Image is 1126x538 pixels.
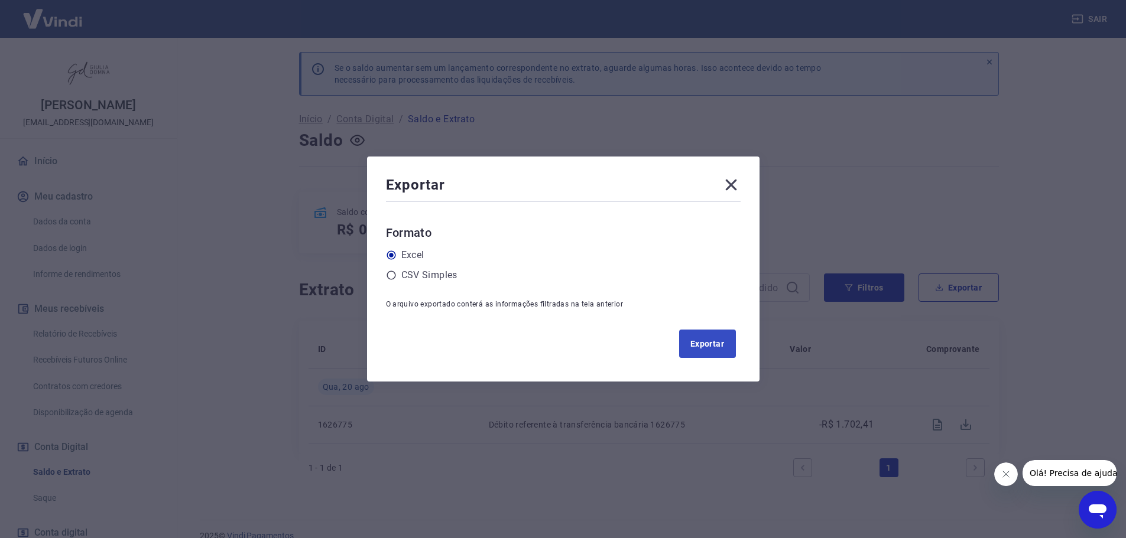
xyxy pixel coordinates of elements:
label: CSV Simples [401,268,457,282]
h6: Formato [386,223,741,242]
span: Olá! Precisa de ajuda? [7,8,99,18]
iframe: Mensagem da empresa [1023,460,1117,486]
label: Excel [401,248,424,262]
div: Exportar [386,175,741,199]
span: O arquivo exportado conterá as informações filtradas na tela anterior [386,300,624,308]
iframe: Fechar mensagem [994,462,1018,486]
button: Exportar [679,330,736,358]
iframe: Botão para abrir a janela de mensagens [1079,491,1117,529]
